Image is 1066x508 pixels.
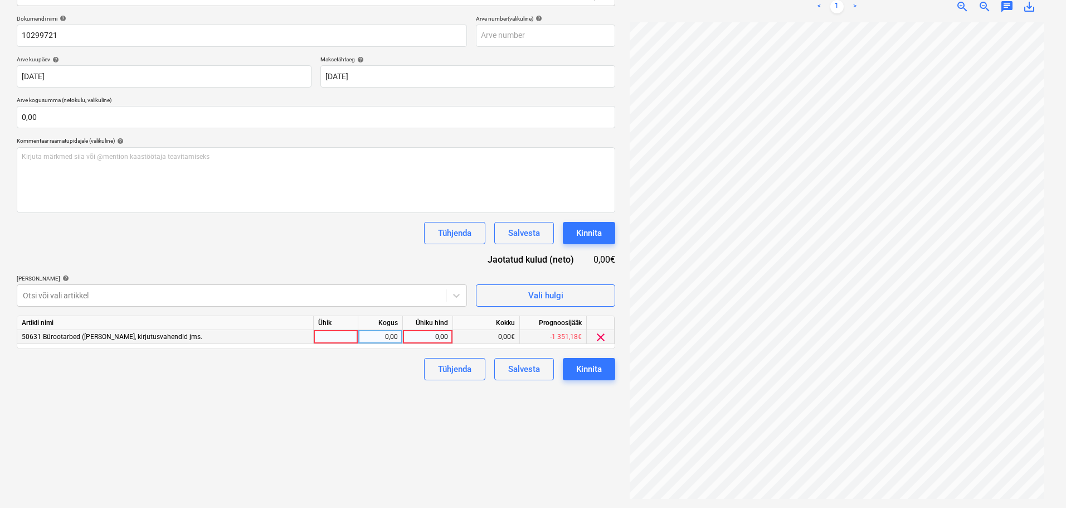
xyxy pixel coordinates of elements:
p: Arve kogusumma (netokulu, valikuline) [17,96,615,106]
div: Dokumendi nimi [17,15,467,22]
div: [PERSON_NAME] [17,275,467,282]
div: 0,00 [363,330,398,344]
div: Ühiku hind [403,316,453,330]
div: -1 351,18€ [520,330,587,344]
div: Salvesta [508,226,540,240]
div: 0,00€ [592,253,615,266]
div: 0,00€ [453,330,520,344]
button: Vali hulgi [476,284,615,307]
iframe: Chat Widget [1010,454,1066,508]
div: Arve number (valikuline) [476,15,615,22]
div: Tühjenda [438,362,471,376]
button: Salvesta [494,222,554,244]
input: Tähtaega pole määratud [320,65,615,88]
button: Kinnita [563,222,615,244]
button: Salvesta [494,358,554,380]
button: Tühjenda [424,358,485,380]
span: help [57,15,66,22]
span: help [355,56,364,63]
span: help [115,138,124,144]
span: help [533,15,542,22]
input: Arve kogusumma (netokulu, valikuline) [17,106,615,128]
span: 50631 Bürootarbed (paber, kirjutusvahendid jms. [22,333,202,341]
div: Kokku [453,316,520,330]
button: Kinnita [563,358,615,380]
div: Tühjenda [438,226,471,240]
input: Arve number [476,25,615,47]
div: Kinnita [576,362,602,376]
div: Ühik [314,316,358,330]
input: Dokumendi nimi [17,25,467,47]
div: Maksetähtaeg [320,56,615,63]
span: help [60,275,69,282]
div: Kogus [358,316,403,330]
input: Arve kuupäeva pole määratud. [17,65,311,88]
div: Prognoosijääk [520,316,587,330]
div: Salvesta [508,362,540,376]
div: Vali hulgi [528,288,563,303]
div: Kommentaar raamatupidajale (valikuline) [17,137,615,144]
div: Artikli nimi [17,316,314,330]
button: Tühjenda [424,222,485,244]
div: 0,00 [407,330,448,344]
span: help [50,56,59,63]
div: Jaotatud kulud (neto) [470,253,592,266]
span: clear [594,331,607,344]
div: Arve kuupäev [17,56,311,63]
div: Kinnita [576,226,602,240]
